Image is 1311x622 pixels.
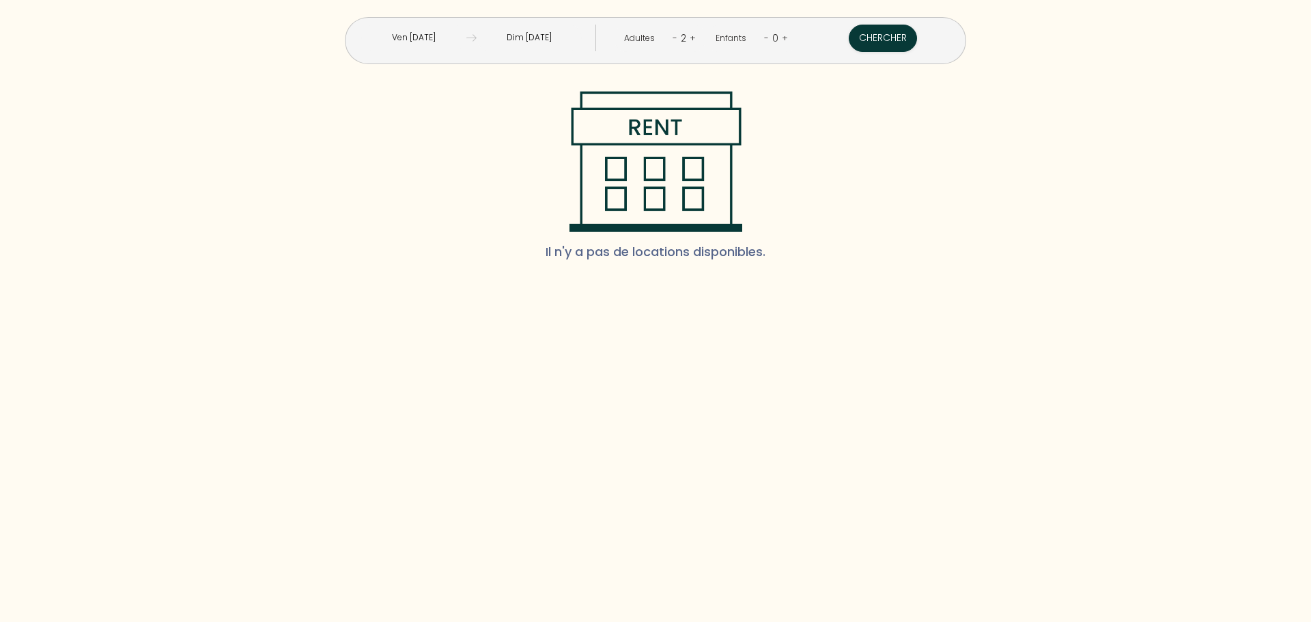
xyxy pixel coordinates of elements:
a: - [764,31,769,44]
a: + [782,31,788,44]
button: Chercher [849,25,917,52]
a: - [673,31,677,44]
div: Enfants [716,32,751,45]
div: Adultes [624,32,660,45]
input: Arrivée [361,25,466,51]
input: Départ [477,25,582,51]
img: guests [466,33,477,43]
img: rent-black.png [569,91,743,232]
div: 2 [677,27,690,49]
a: + [690,31,696,44]
span: Il n'y a pas de locations disponibles. [546,232,765,272]
div: 0 [769,27,782,49]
